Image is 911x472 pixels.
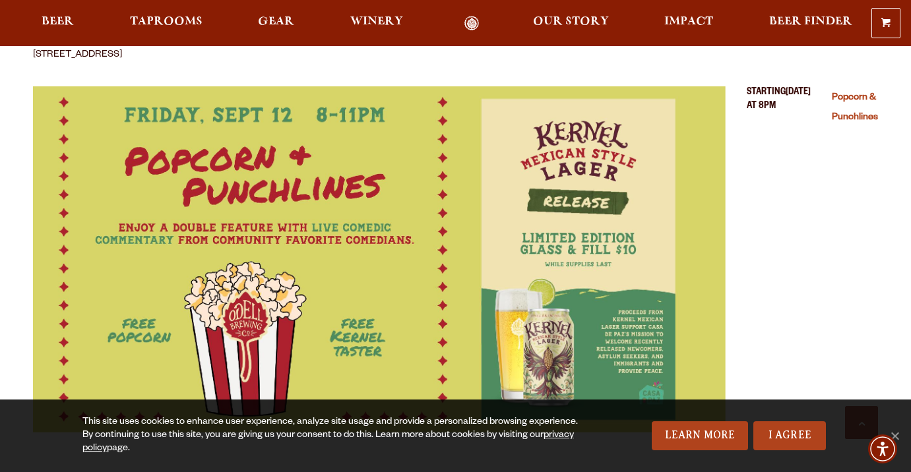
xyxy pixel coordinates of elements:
span: Winery [350,16,403,27]
span: Our Story [533,16,609,27]
a: Our Story [524,16,617,31]
a: Impact [656,16,722,31]
a: I Agree [753,421,826,450]
div: This site uses cookies to enhance user experience, analyze site usage and provide a personalized ... [82,416,590,456]
a: privacy policy [82,430,574,454]
span: Starting at 8PM [747,86,786,440]
span: Beer [42,16,74,27]
a: Taprooms [121,16,211,31]
span: Gear [258,16,294,27]
span: Beer Finder [769,16,852,27]
a: Odell Home [447,16,497,31]
a: Beer [33,16,82,31]
a: Winery [342,16,412,31]
span: Taprooms [130,16,203,27]
span: [DATE] [786,86,811,440]
p: [STREET_ADDRESS] [33,47,878,63]
img: 126017_image.jpg [33,86,726,432]
a: Gear [249,16,303,31]
span: Impact [664,16,713,27]
a: Beer Finder [761,16,861,31]
a: Popcorn & Punchlines (opens in a new window) [33,86,726,440]
div: Accessibility Menu [868,434,897,463]
a: Learn More [652,421,749,450]
a: Popcorn & Punchlines (opens in a new window) [832,93,878,123]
